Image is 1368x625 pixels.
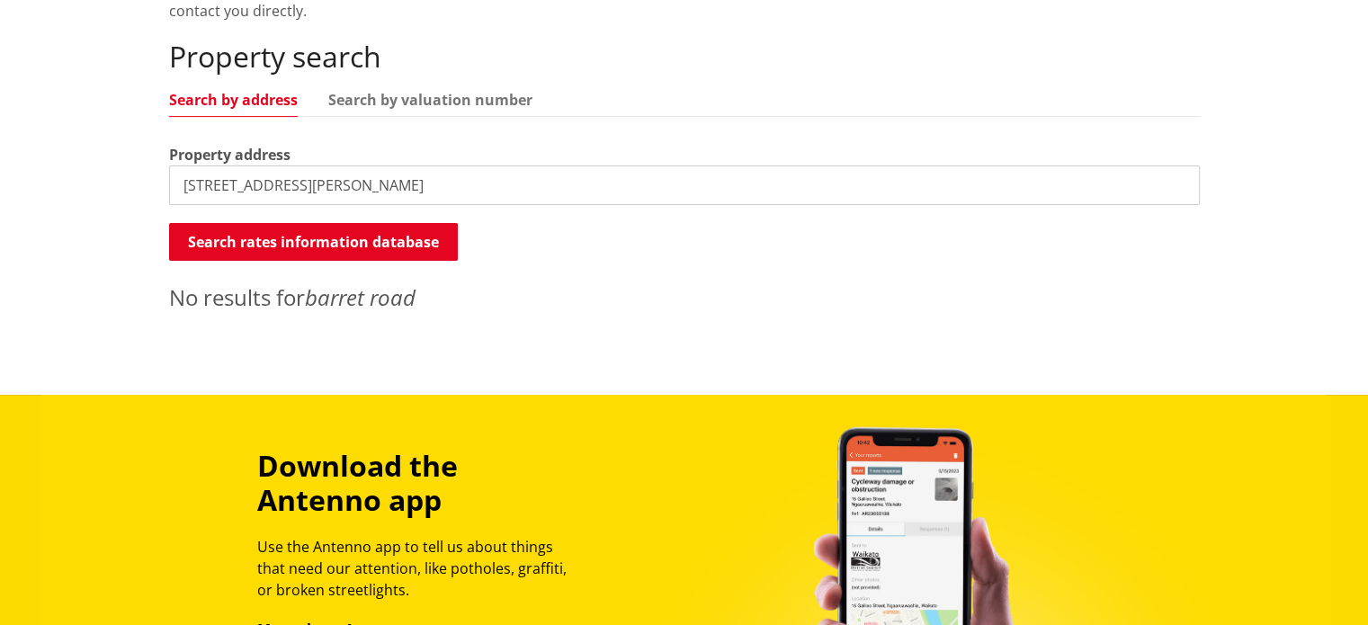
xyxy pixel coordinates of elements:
[169,93,298,107] a: Search by address
[169,281,1200,314] p: No results for
[257,536,583,601] p: Use the Antenno app to tell us about things that need our attention, like potholes, graffiti, or ...
[169,165,1200,205] input: e.g. Duke Street NGARUAWAHIA
[1285,549,1350,614] iframe: Messenger Launcher
[305,282,416,312] em: barret road
[169,40,1200,74] h2: Property search
[169,223,458,261] button: Search rates information database
[257,449,583,518] h3: Download the Antenno app
[169,144,291,165] label: Property address
[328,93,532,107] a: Search by valuation number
